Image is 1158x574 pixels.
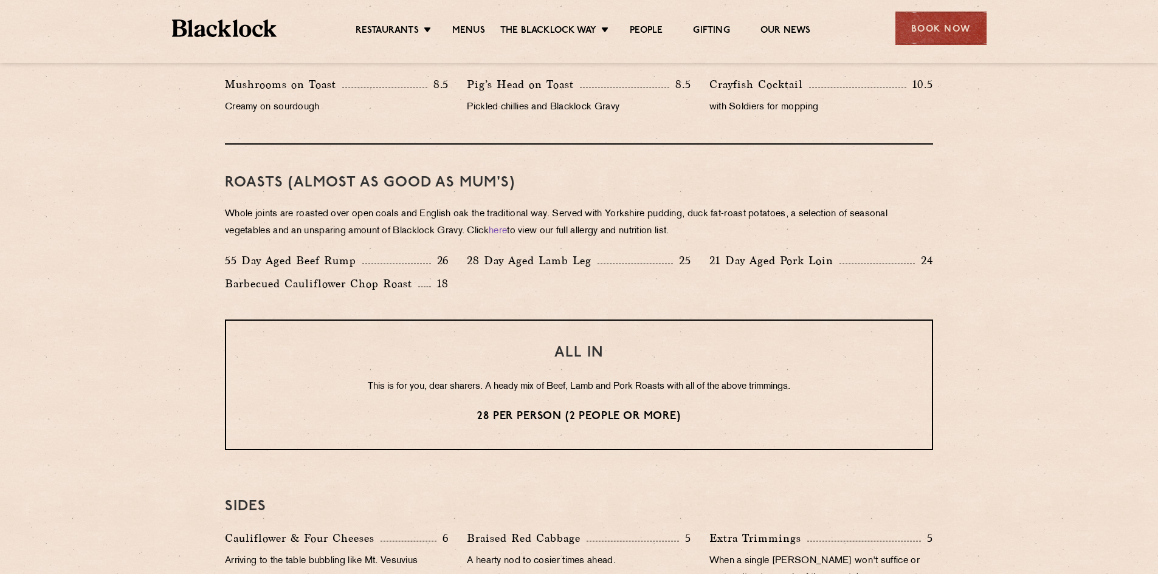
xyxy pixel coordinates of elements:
p: 21 Day Aged Pork Loin [709,252,839,269]
p: Braised Red Cabbage [467,530,587,547]
p: Barbecued Cauliflower Chop Roast [225,275,418,292]
p: 55 Day Aged Beef Rump [225,252,362,269]
p: 8.5 [669,77,691,92]
p: Extra Trimmings [709,530,807,547]
p: 26 [431,253,449,268]
a: Our News [760,25,811,38]
p: 25 [673,253,691,268]
p: Pickled chillies and Blacklock Gravy [467,99,691,116]
p: Pig’s Head on Toast [467,76,580,93]
p: 28 Day Aged Lamb Leg [467,252,598,269]
h3: ALL IN [250,345,908,361]
p: Cauliflower & Four Cheeses [225,530,381,547]
a: People [630,25,663,38]
div: Book Now [895,12,987,45]
p: Creamy on sourdough [225,99,449,116]
p: Whole joints are roasted over open coals and English oak the traditional way. Served with Yorkshi... [225,206,933,240]
img: BL_Textured_Logo-footer-cropped.svg [172,19,277,37]
p: 6 [436,530,449,546]
h3: SIDES [225,499,933,514]
p: 24 [915,253,933,268]
p: Arriving to the table bubbling like Mt. Vesuvius [225,553,449,570]
p: 10.5 [906,77,933,92]
a: here [489,227,507,236]
a: Restaurants [356,25,419,38]
p: Mushrooms on Toast [225,76,342,93]
a: Menus [452,25,485,38]
p: A hearty nod to cosier times ahead. [467,553,691,570]
p: 28 per person (2 people or more) [250,409,908,425]
p: with Soldiers for mopping [709,99,933,116]
h3: Roasts (Almost as good as Mum's) [225,175,933,191]
p: 5 [679,530,691,546]
p: 18 [431,276,449,292]
p: 5 [921,530,933,546]
p: 8.5 [427,77,449,92]
a: Gifting [693,25,729,38]
p: This is for you, dear sharers. A heady mix of Beef, Lamb and Pork Roasts with all of the above tr... [250,379,908,395]
a: The Blacklock Way [500,25,596,38]
p: Crayfish Cocktail [709,76,809,93]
